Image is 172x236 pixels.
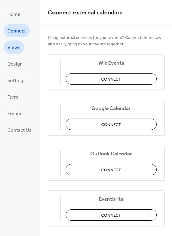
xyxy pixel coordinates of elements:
[48,35,164,48] span: Using external services for your events? Connect them now and easily bring all your events together.
[66,164,157,175] button: Connect
[101,167,121,173] span: Connect
[7,59,23,69] span: Design
[66,209,157,221] button: Connect
[4,40,24,54] a: Views
[7,43,21,53] span: Views
[101,76,121,83] span: Connect
[66,151,157,157] span: Outlook Calendar
[66,73,157,85] button: Connect
[7,26,26,36] span: Connect
[7,10,21,20] span: Home
[66,60,157,67] span: Wix Events
[4,57,26,70] a: Design
[4,24,30,37] a: Connect
[66,119,157,130] button: Connect
[4,74,29,87] a: Settings
[7,93,18,102] span: Form
[101,212,121,219] span: Connect
[66,196,157,203] span: Eventbrite
[4,123,35,137] a: Contact Us
[7,109,23,119] span: Embed
[4,90,22,104] a: Form
[101,122,121,128] span: Connect
[7,76,26,86] span: Settings
[7,126,32,135] span: Contact Us
[66,105,157,112] span: Google Calendar
[48,7,123,19] span: Connect external calendars
[4,107,26,120] a: Embed
[4,7,24,21] a: Home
